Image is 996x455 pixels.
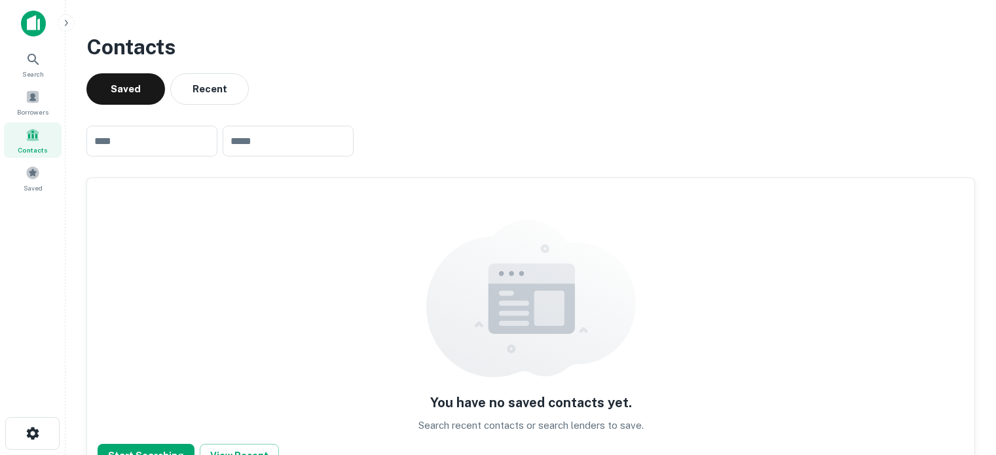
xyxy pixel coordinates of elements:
span: Contacts [18,145,48,155]
img: capitalize-icon.png [21,10,46,37]
h3: Contacts [86,31,975,63]
span: Borrowers [17,107,48,117]
a: Borrowers [4,84,62,120]
button: Saved [86,73,165,105]
a: Saved [4,160,62,196]
p: Search recent contacts or search lenders to save. [418,418,644,433]
a: Search [4,46,62,82]
a: Contacts [4,122,62,158]
h5: You have no saved contacts yet. [430,393,632,412]
span: Search [22,69,44,79]
button: Recent [170,73,249,105]
span: Saved [24,183,43,193]
img: empty content [426,220,636,377]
